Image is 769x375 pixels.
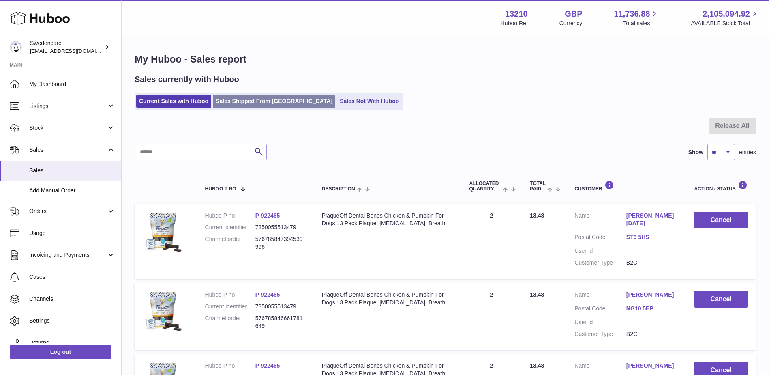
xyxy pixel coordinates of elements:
[29,146,107,154] span: Sales
[143,291,183,332] img: $_57.JPG
[29,207,107,215] span: Orders
[205,303,255,310] dt: Current identifier
[205,362,255,370] dt: Huboo P no
[565,9,582,19] strong: GBP
[29,102,107,110] span: Listings
[337,95,402,108] a: Sales Not With Huboo
[29,187,115,194] span: Add Manual Order
[574,291,626,301] dt: Name
[10,345,111,359] a: Log out
[205,235,255,251] dt: Channel order
[29,317,115,325] span: Settings
[29,167,115,175] span: Sales
[574,233,626,243] dt: Postal Code
[255,291,280,298] a: P-922465
[626,233,678,241] a: ST3 5HS
[205,315,255,330] dt: Channel order
[30,47,119,54] span: [EMAIL_ADDRESS][DOMAIN_NAME]
[703,9,750,19] span: 2,105,094.92
[322,291,453,306] div: PlaqueOff Dental Bones Chicken & Pumpkin For Dogs 13 Pack Plaque, [MEDICAL_DATA], Breath
[469,181,501,192] span: ALLOCATED Quantity
[135,53,756,66] h1: My Huboo - Sales report
[574,212,626,229] dt: Name
[205,291,255,299] dt: Huboo P no
[10,41,22,53] img: gemma.horsfield@swedencare.co.uk
[530,362,544,369] span: 13.48
[691,9,759,27] a: 2,105,094.92 AVAILABLE Stock Total
[255,235,306,251] dd: 576785847394539996
[626,362,678,370] a: [PERSON_NAME]
[501,19,528,27] div: Huboo Ref
[530,212,544,219] span: 13.48
[691,19,759,27] span: AVAILABLE Stock Total
[29,229,115,237] span: Usage
[255,224,306,231] dd: 7350055513479
[574,181,678,192] div: Customer
[559,19,583,27] div: Currency
[255,362,280,369] a: P-922465
[29,124,107,132] span: Stock
[255,303,306,310] dd: 7350055513479
[29,273,115,281] span: Cases
[205,224,255,231] dt: Current identifier
[205,212,255,220] dt: Huboo P no
[29,295,115,303] span: Channels
[213,95,335,108] a: Sales Shipped From [GEOGRAPHIC_DATA]
[688,149,703,156] label: Show
[694,291,748,308] button: Cancel
[29,80,115,88] span: My Dashboard
[29,251,107,259] span: Invoicing and Payments
[739,149,756,156] span: entries
[574,319,626,326] dt: User Id
[623,19,659,27] span: Total sales
[461,283,522,350] td: 2
[694,181,748,192] div: Action / Status
[135,74,239,85] h2: Sales currently with Huboo
[255,315,306,330] dd: 576785846661781649
[574,259,626,267] dt: Customer Type
[136,95,211,108] a: Current Sales with Huboo
[626,212,678,227] a: [PERSON_NAME][DATE]
[626,291,678,299] a: [PERSON_NAME]
[614,9,659,27] a: 11,736.88 Total sales
[143,212,183,252] img: $_57.JPG
[694,212,748,228] button: Cancel
[322,212,453,227] div: PlaqueOff Dental Bones Chicken & Pumpkin For Dogs 13 Pack Plaque, [MEDICAL_DATA], Breath
[574,362,626,372] dt: Name
[626,330,678,338] dd: B2C
[614,9,650,19] span: 11,736.88
[530,181,546,192] span: Total paid
[461,204,522,278] td: 2
[626,305,678,312] a: NG10 5EP
[255,212,280,219] a: P-922465
[574,305,626,315] dt: Postal Code
[574,247,626,255] dt: User Id
[29,339,115,347] span: Returns
[30,39,103,55] div: Swedencare
[322,186,355,192] span: Description
[505,9,528,19] strong: 13210
[530,291,544,298] span: 13.48
[626,259,678,267] dd: B2C
[574,330,626,338] dt: Customer Type
[205,186,236,192] span: Huboo P no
